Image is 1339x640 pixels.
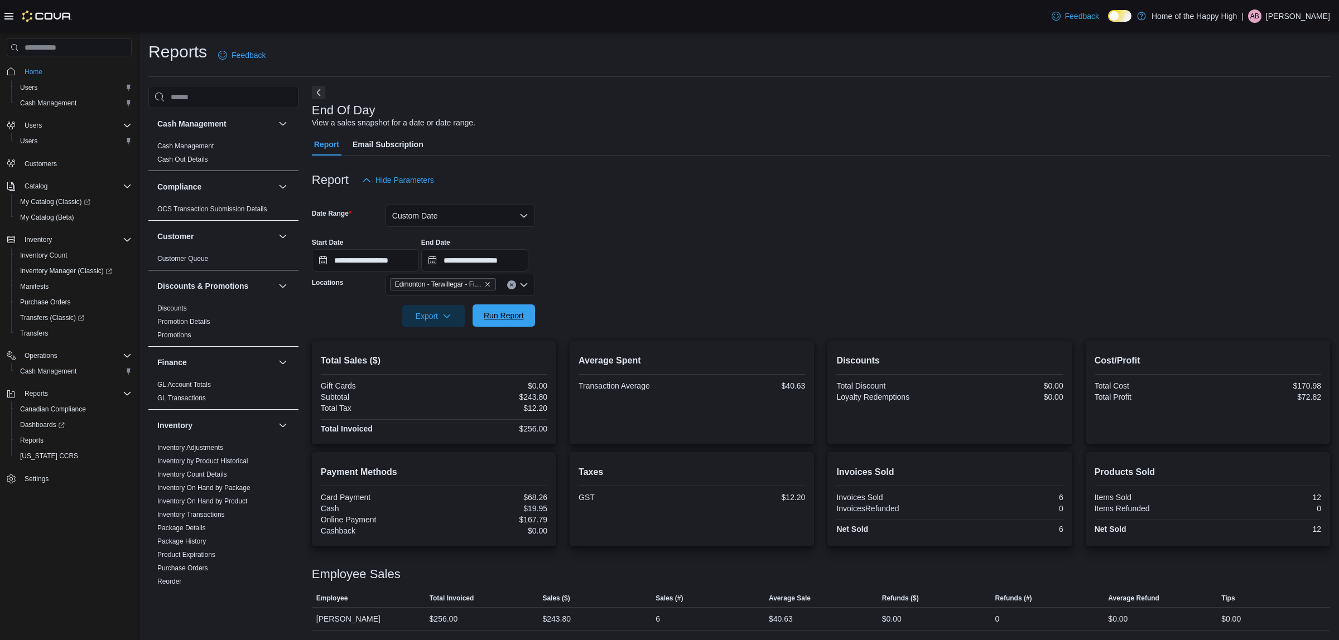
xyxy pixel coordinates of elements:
a: Promotion Details [157,318,210,326]
button: Users [11,80,136,95]
span: Inventory Count Details [157,470,227,479]
div: Customer [148,252,298,270]
span: Users [25,121,42,130]
a: Manifests [16,280,53,293]
div: Total Cost [1095,381,1206,390]
span: Catalog [25,182,47,191]
span: Users [20,137,37,146]
p: | [1241,9,1244,23]
div: Total Profit [1095,392,1206,401]
span: Home [25,67,42,76]
strong: Total Invoiced [321,424,373,433]
a: Purchase Orders [157,564,208,572]
nav: Complex example [7,59,132,516]
div: $0.00 [952,381,1063,390]
span: Inventory Manager (Classic) [16,264,132,278]
button: Reports [20,387,52,400]
span: Hide Parameters [375,174,434,186]
div: $12.20 [694,493,805,502]
button: Inventory [20,233,56,246]
a: My Catalog (Classic) [11,194,136,210]
span: Product Expirations [157,550,215,559]
span: Report [314,133,339,156]
div: $0.00 [436,381,547,390]
a: Inventory On Hand by Package [157,484,251,492]
button: Users [2,118,136,133]
span: Promotion Details [157,317,210,326]
span: Inventory by Product Historical [157,457,248,466]
button: Remove Edmonton - Terwillegar - Fire & Flower from selection in this group [484,281,491,288]
a: Product Expirations [157,551,215,559]
div: Invoices Sold [836,493,947,502]
a: Cash Management [16,365,81,378]
span: Settings [20,472,132,486]
span: Reports [20,387,132,400]
a: Transfers (Classic) [11,310,136,326]
span: Edmonton - Terwillegar - Fire & Flower [395,279,482,290]
strong: Net Sold [836,525,868,534]
div: $0.00 [436,526,547,535]
input: Dark Mode [1108,10,1131,22]
h2: Discounts [836,354,1063,367]
button: Run Report [473,304,535,327]
button: Catalog [2,178,136,194]
span: Canadian Compliance [20,405,86,414]
div: 6 [952,525,1063,534]
div: Total Tax [321,404,432,413]
h2: Invoices Sold [836,466,1063,479]
div: Abigail Barrie [1248,9,1261,23]
h2: Taxes [579,466,805,479]
h3: Report [312,173,349,187]
a: Reports [16,434,48,447]
button: Operations [2,348,136,363]
div: $243.80 [542,612,571,626]
a: GL Account Totals [157,381,211,389]
span: Users [20,119,132,132]
div: $0.00 [1108,612,1128,626]
div: InvoicesRefunded [836,504,947,513]
h2: Total Sales ($) [321,354,547,367]
a: Canadian Compliance [16,403,90,416]
span: Customers [20,157,132,171]
span: Inventory On Hand by Package [157,483,251,492]
a: Users [16,81,42,94]
span: Transfers (Classic) [16,311,132,324]
button: Reports [11,433,136,448]
button: Discounts & Promotions [157,280,274,292]
button: Finance [276,356,290,369]
a: Cash Management [16,96,81,110]
a: Reorder [157,578,181,585]
a: Settings [20,472,53,486]
span: Transfers (Classic) [20,313,84,322]
span: Transfers [20,329,48,338]
div: Items Sold [1095,493,1206,502]
span: Tips [1221,594,1235,603]
button: My Catalog (Beta) [11,210,136,225]
span: Reports [25,389,48,398]
button: Settings [2,471,136,487]
button: Users [11,133,136,149]
button: Hide Parameters [358,169,439,191]
h3: Compliance [157,181,201,192]
div: Online Payment [321,515,432,524]
span: Dashboards [16,418,132,431]
span: Inventory [20,233,132,246]
div: Subtotal [321,392,432,401]
a: Transfers (Classic) [16,311,89,324]
div: GST [579,493,690,502]
span: Inventory Count [16,249,132,262]
span: Cash Out Details [157,155,208,164]
div: Loyalty Redemptions [836,392,947,401]
span: Sales (#) [656,594,683,603]
button: Clear input [507,280,516,289]
span: Canadian Compliance [16,403,132,416]
span: Discounts [157,304,187,313]
div: Finance [148,378,298,409]
span: Purchase Orders [16,295,132,309]
div: $167.79 [436,515,547,524]
h1: Reports [148,41,207,63]
span: Cash Management [16,365,132,378]
button: Compliance [276,180,290,193]
div: $243.80 [436,392,547,401]
button: Users [20,119,46,132]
